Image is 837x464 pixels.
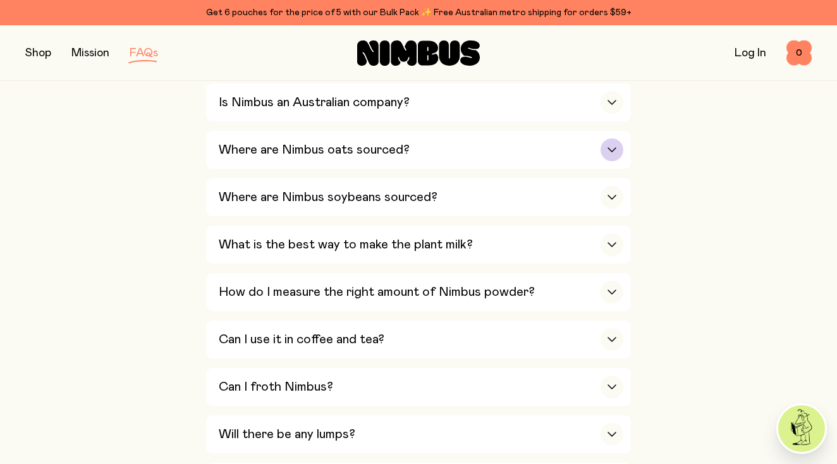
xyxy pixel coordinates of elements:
h3: How do I measure the right amount of Nimbus powder? [219,284,535,300]
button: Where are Nimbus oats sourced? [206,131,631,169]
a: FAQs [130,47,158,59]
h3: Can I froth Nimbus? [219,379,333,394]
h3: What is the best way to make the plant milk? [219,237,473,252]
h3: Can I use it in coffee and tea? [219,332,384,347]
button: Will there be any lumps? [206,415,631,453]
h3: Will there be any lumps? [219,427,355,442]
button: What is the best way to make the plant milk? [206,226,631,264]
div: Get 6 pouches for the price of 5 with our Bulk Pack ✨ Free Australian metro shipping for orders $59+ [25,5,812,20]
button: Is Nimbus an Australian company? [206,83,631,121]
h3: Where are Nimbus soybeans sourced? [219,190,437,205]
a: Log In [735,47,766,59]
h3: Where are Nimbus oats sourced? [219,142,410,157]
button: 0 [786,40,812,66]
button: Can I use it in coffee and tea? [206,321,631,358]
button: How do I measure the right amount of Nimbus powder? [206,273,631,311]
h3: Is Nimbus an Australian company? [219,95,410,110]
a: Mission [71,47,109,59]
button: Where are Nimbus soybeans sourced? [206,178,631,216]
img: agent [778,405,825,452]
button: Can I froth Nimbus? [206,368,631,406]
